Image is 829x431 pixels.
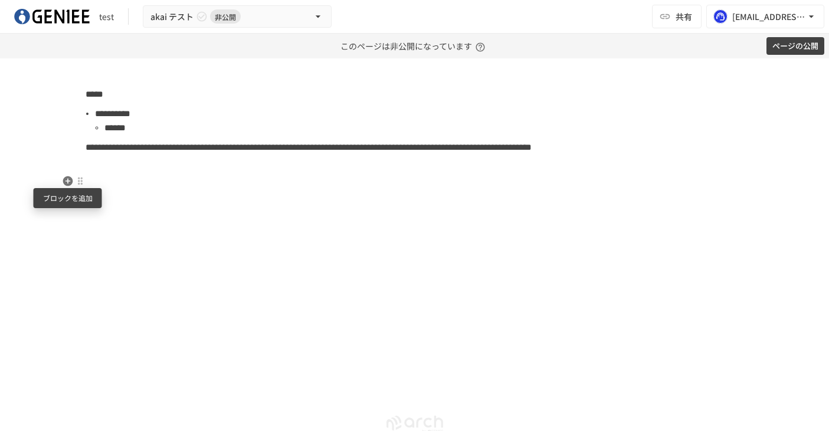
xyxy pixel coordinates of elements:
[340,34,489,58] p: このページは非公開になっています
[766,37,824,55] button: ページの公開
[706,5,824,28] button: [EMAIL_ADDRESS][DOMAIN_NAME]
[99,11,114,23] div: test
[34,188,102,208] div: ブロックを追加
[652,5,702,28] button: 共有
[676,10,692,23] span: 共有
[732,9,805,24] div: [EMAIL_ADDRESS][DOMAIN_NAME]
[150,9,194,24] span: akai テスト
[210,11,241,23] span: 非公開
[143,5,332,28] button: akai テスト非公開
[14,7,90,26] img: mDIuM0aA4TOBKl0oB3pspz7XUBGXdoniCzRRINgIxkl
